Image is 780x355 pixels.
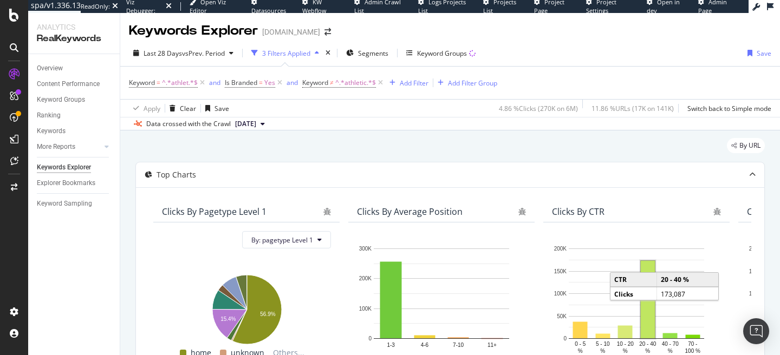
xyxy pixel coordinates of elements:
text: 40 - 70 [662,341,679,347]
text: 0 - 5 [575,341,586,347]
button: 3 Filters Applied [247,44,323,62]
text: 0 [368,336,372,341]
div: Analytics [37,22,111,32]
div: times [323,48,333,58]
text: % [645,348,650,354]
button: [DATE] [231,117,269,130]
div: Clear [180,104,196,113]
div: Ranking [37,110,61,121]
div: Clicks By Average Position [357,206,463,217]
div: Data crossed with the Crawl [146,119,231,129]
text: 56.9% [260,311,275,317]
div: Keyword Groups [417,49,467,58]
div: Keywords [37,126,66,137]
div: Apply [144,104,160,113]
div: bug [713,208,721,215]
div: Top Charts [157,169,196,180]
button: Segments [342,44,393,62]
a: Explorer Bookmarks [37,177,112,189]
span: By URL [739,142,760,149]
span: Last 28 Days [144,49,182,58]
a: Content Performance [37,78,112,90]
text: 100K [749,291,762,297]
button: Last 28 DaysvsPrev. Period [129,44,238,62]
text: 200K [554,246,567,252]
div: RealKeywords [37,32,111,45]
button: Switch back to Simple mode [683,100,771,117]
text: 0 [563,336,567,341]
span: ^.*athlet.*$ [162,75,198,90]
div: Explorer Bookmarks [37,177,95,189]
text: 1-3 [387,342,395,348]
text: 200K [359,276,372,282]
span: 2025 Aug. 20th [235,119,256,129]
span: vs Prev. Period [182,49,225,58]
text: % [578,348,583,354]
div: bug [323,208,331,215]
div: 4.86 % Clicks ( 270K on 6M ) [499,104,578,113]
div: Switch back to Simple mode [687,104,771,113]
button: and [209,77,220,88]
svg: A chart. [162,269,331,346]
div: Save [757,49,771,58]
text: % [668,348,673,354]
span: By: pagetype Level 1 [251,235,313,245]
div: Add Filter Group [448,78,497,88]
div: Keywords Explorer [129,22,258,40]
div: Keyword Sampling [37,198,92,209]
button: By: pagetype Level 1 [242,231,331,248]
span: = [259,78,263,87]
text: 5 - 10 [596,341,610,347]
text: 100K [554,291,567,297]
div: arrow-right-arrow-left [324,28,331,36]
div: [DOMAIN_NAME] [262,27,320,37]
text: 100K [359,306,372,312]
text: 300K [359,246,372,252]
span: Segments [358,49,388,58]
text: 11+ [487,342,497,348]
a: Keyword Groups [37,94,112,106]
a: Keywords Explorer [37,162,112,173]
div: legacy label [727,138,765,153]
div: bug [518,208,526,215]
div: Content Performance [37,78,100,90]
div: Overview [37,63,63,74]
span: ^.*athletic.*$ [335,75,376,90]
div: More Reports [37,141,75,153]
button: Keyword Groups [402,44,480,62]
div: 11.86 % URLs ( 17K on 141K ) [591,104,674,113]
a: Ranking [37,110,112,121]
a: Keywords [37,126,112,137]
text: 70 - [688,341,697,347]
div: Save [214,104,229,113]
span: Keyword [302,78,328,87]
div: Keywords Explorer [37,162,91,173]
div: ReadOnly: [81,2,110,11]
text: 200K [749,246,762,252]
button: Save [743,44,771,62]
span: = [157,78,160,87]
div: and [209,78,220,87]
a: Overview [37,63,112,74]
button: Clear [165,100,196,117]
span: Datasources [251,6,286,15]
a: More Reports [37,141,101,153]
div: 3 Filters Applied [262,49,310,58]
button: Add Filter [385,76,428,89]
button: Add Filter Group [433,76,497,89]
text: 100 % [685,348,700,354]
a: Keyword Sampling [37,198,112,209]
text: 10 - 20 [617,341,634,347]
text: 150K [554,268,567,274]
span: Keyword [129,78,155,87]
text: 50K [557,313,567,319]
text: 15.4% [220,317,236,323]
span: ≠ [330,78,334,87]
button: Save [201,100,229,117]
button: Apply [129,100,160,117]
div: Open Intercom Messenger [743,318,769,344]
div: Clicks By pagetype Level 1 [162,206,266,217]
text: % [623,348,628,354]
text: 7-10 [453,342,464,348]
